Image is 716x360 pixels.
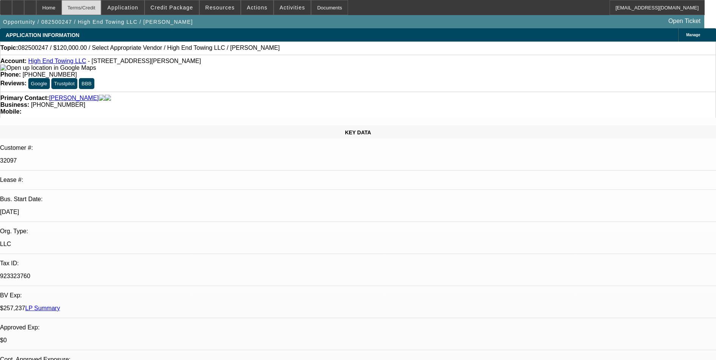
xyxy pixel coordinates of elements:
[686,33,700,37] span: Manage
[18,45,280,51] span: 082500247 / $120,000.00 / Select Appropriate Vendor / High End Towing LLC / [PERSON_NAME]
[99,95,105,102] img: facebook-icon.png
[28,58,86,64] a: High End Towing LLC
[205,5,235,11] span: Resources
[23,71,77,78] span: [PHONE_NUMBER]
[102,0,144,15] button: Application
[0,80,26,86] strong: Reviews:
[0,45,18,51] strong: Topic:
[88,58,201,64] span: - [STREET_ADDRESS][PERSON_NAME]
[0,102,29,108] strong: Business:
[280,5,305,11] span: Activities
[0,95,49,102] strong: Primary Contact:
[31,102,85,108] span: [PHONE_NUMBER]
[0,65,96,71] img: Open up location in Google Maps
[0,71,21,78] strong: Phone:
[274,0,311,15] button: Activities
[105,95,111,102] img: linkedin-icon.png
[200,0,240,15] button: Resources
[51,78,77,89] button: Trustpilot
[107,5,138,11] span: Application
[665,15,704,28] a: Open Ticket
[0,65,96,71] a: View Google Maps
[25,305,60,311] a: LP Summary
[3,19,193,25] span: Opportunity / 082500247 / High End Towing LLC / [PERSON_NAME]
[0,58,26,64] strong: Account:
[247,5,268,11] span: Actions
[0,108,22,115] strong: Mobile:
[145,0,199,15] button: Credit Package
[345,129,371,135] span: KEY DATA
[28,78,50,89] button: Google
[6,32,79,38] span: APPLICATION INFORMATION
[151,5,193,11] span: Credit Package
[79,78,94,89] button: BBB
[241,0,273,15] button: Actions
[49,95,99,102] a: [PERSON_NAME]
